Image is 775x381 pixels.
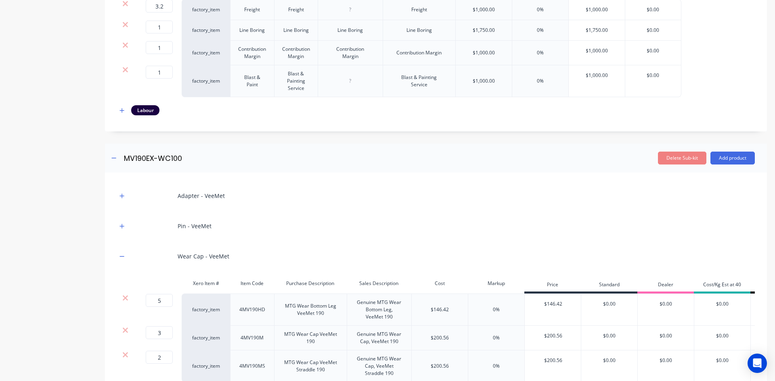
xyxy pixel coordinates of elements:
div: Genuine MTG Wear Cap, VeeMet Straddle 190 [350,354,408,379]
div: $0.00 [625,41,681,61]
div: Genuine MTG Wear Bottom Leg, VeeMet 190 [350,297,408,322]
div: Adapter - VeeMet [178,192,225,200]
div: $1,000.00 [569,65,625,85]
div: 0% [537,49,544,56]
div: Line Boring [399,25,439,35]
div: $200.56 [525,326,581,346]
input: ? [146,326,173,339]
div: Dealer [637,277,694,294]
div: $1,000.00 [473,6,495,13]
div: 0% [493,334,500,341]
div: Purchase Description [274,275,347,291]
div: $1,750.00 [569,20,625,40]
div: 0% [537,77,544,85]
button: Delete Sub-kit [658,152,706,164]
div: factory_item [182,65,230,97]
div: Labour [131,105,159,115]
div: Price [524,277,581,294]
div: Standard [581,277,637,294]
button: Add product [710,152,755,164]
div: Contribution Margin [321,44,379,62]
div: 0% [493,362,500,370]
div: $1,750.00 [473,27,495,34]
div: 4MV190MS [232,361,272,371]
div: $0.00 [694,294,750,314]
div: factory_item [182,20,230,41]
div: Sales Description [347,275,412,291]
div: Line Boring [276,25,316,35]
div: 4MV190M [232,333,272,343]
div: factory_item [182,294,230,326]
div: 0% [493,306,500,313]
div: $0.00 [625,20,681,40]
div: $200.56 [431,362,449,370]
div: $0.00 [694,350,750,371]
div: Freight [399,4,439,15]
div: Blast & Painting Service [276,69,316,94]
div: $146.42 [525,294,581,314]
div: Genuine MTG Wear Cap, VeeMet 190 [350,329,408,347]
div: 4MV190HD [232,304,272,315]
div: Item Code [230,275,274,291]
div: Wear Cap - VeeMet [178,252,229,260]
div: 0% [537,27,544,34]
div: Freight [276,4,316,15]
div: $0.00 [694,326,750,346]
input: ? [146,21,173,33]
div: MTG Wear Cap VeeMet Straddle 190 [278,357,344,375]
div: Markup [468,275,524,291]
div: factory_item [182,326,230,350]
div: Pin - VeeMet [178,222,212,230]
div: Cost/Kg Est at 40 [694,277,750,294]
div: Freight [232,4,272,15]
div: Contribution Margin [390,48,448,58]
div: $0.00 [638,294,694,314]
div: $0.00 [638,326,694,346]
div: 0% [537,6,544,13]
div: $0.00 [581,294,637,314]
input: ? [146,351,173,364]
input: ? [146,66,173,79]
div: $200.56 [525,350,581,371]
input: Enter sub-kit name [123,152,266,164]
div: $0.00 [638,350,694,371]
div: MTG Wear Cap VeeMet 190 [278,329,344,347]
div: Open Intercom Messenger [748,354,767,373]
input: ? [146,41,173,54]
div: Cost [411,275,468,291]
div: Contribution Margin [276,44,316,62]
div: $200.56 [431,334,449,341]
div: Line Boring [330,25,371,35]
div: $0.00 [581,350,637,371]
div: $0.00 [625,65,681,85]
div: $0.00 [581,326,637,346]
div: MTG Wear Bottom Leg VeeMet 190 [278,301,344,319]
div: Xero Item # [182,275,230,291]
div: $146.42 [431,306,449,313]
div: Contribution Margin [232,44,272,62]
div: $1,000.00 [569,41,625,61]
div: $1,000.00 [473,77,495,85]
div: factory_item [182,41,230,65]
div: Blast & Painting Service [386,72,452,90]
div: Blast & Paint [232,72,272,90]
div: Line Boring [232,25,272,35]
input: ? [146,294,173,307]
div: $1,000.00 [473,49,495,56]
